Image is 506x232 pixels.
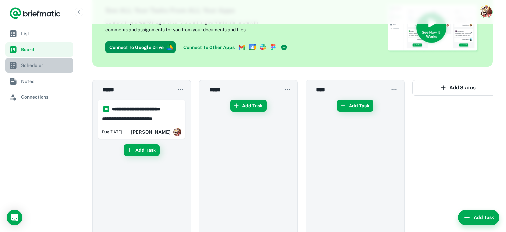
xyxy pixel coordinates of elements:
[5,58,73,73] a: Scheduler
[5,74,73,88] a: Notes
[131,128,171,136] h6: [PERSON_NAME]
[5,42,73,57] a: Board
[458,210,499,225] button: Add Task
[103,106,109,112] img: https://app.briefmatic.com/assets/integrations/manual.png
[124,144,160,156] button: Add Task
[131,125,181,139] div: Anna
[21,93,71,101] span: Connections
[21,62,71,69] span: Scheduler
[480,5,493,18] button: Account button
[105,41,176,53] button: Connect To Google Drive
[139,20,150,25] b: work
[21,30,71,37] span: List
[5,90,73,104] a: Connections
[102,129,122,135] span: Sunday, Nov 2
[21,46,71,53] span: Board
[7,210,22,225] div: Open Intercom Messenger
[337,100,373,112] button: Add Task
[9,7,61,20] a: Logo
[5,26,73,41] a: List
[173,128,181,136] img: ACg8ocL6EpGWShiFGZ5AGTwMJGfTopVRGlOK0nfF2rIq3T7UOmOpdQk=s96-c
[412,80,505,96] button: Add Status
[230,100,267,112] button: Add Task
[181,41,290,53] a: Connect To Other Apps
[387,5,480,53] img: See How Briefmatic Works
[105,18,280,33] p: Connect to your Google Drive account to give Briefmatic access to comments and assignments for yo...
[21,78,71,85] span: Notes
[481,6,492,17] img: Anna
